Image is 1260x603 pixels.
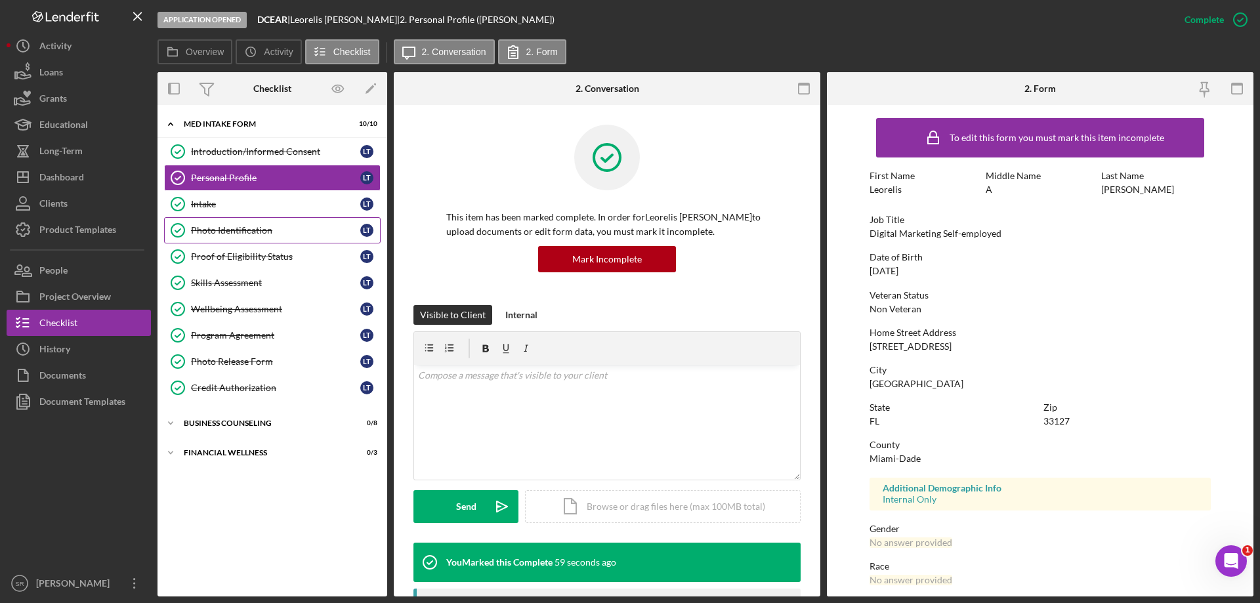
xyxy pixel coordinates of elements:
div: FL [870,416,879,426]
div: L T [360,224,373,237]
div: [PERSON_NAME] [1101,184,1174,195]
button: Document Templates [7,388,151,415]
div: Introduction/Informed Consent [191,146,360,157]
button: Documents [7,362,151,388]
div: Complete [1185,7,1224,33]
button: SR[PERSON_NAME] [7,570,151,596]
a: Introduction/Informed ConsentLT [164,138,381,165]
div: Zip [1043,402,1211,413]
div: L T [360,355,373,368]
div: | [257,14,290,25]
div: L T [360,145,373,158]
a: Credit AuthorizationLT [164,375,381,401]
div: Educational [39,112,88,141]
label: 2. Conversation [422,47,486,57]
a: Photo Release FormLT [164,348,381,375]
div: L T [360,198,373,211]
div: A [986,184,992,195]
div: Photo Release Form [191,356,360,367]
div: 0 / 8 [354,419,377,427]
div: To edit this form you must mark this item incomplete [950,133,1164,143]
button: Checklist [7,310,151,336]
div: Internal [505,305,537,325]
div: Intake [191,199,360,209]
div: L T [360,329,373,342]
button: Mark Incomplete [538,246,676,272]
div: Application Opened [157,12,247,28]
div: Document Templates [39,388,125,418]
div: Activity [39,33,72,62]
button: People [7,257,151,283]
div: 10 / 10 [354,120,377,128]
button: History [7,336,151,362]
a: Product Templates [7,217,151,243]
div: Wellbeing Assessment [191,304,360,314]
div: You Marked this Complete [446,557,553,568]
div: Skills Assessment [191,278,360,288]
div: 33127 [1043,416,1070,426]
button: Send [413,490,518,523]
a: Wellbeing AssessmentLT [164,296,381,322]
div: L T [360,302,373,316]
a: Personal ProfileLT [164,165,381,191]
div: Leorelis [PERSON_NAME] | [290,14,400,25]
div: Job Title [870,215,1211,225]
button: Long-Term [7,138,151,164]
div: Loans [39,59,63,89]
div: MED Intake Form [184,120,345,128]
button: Grants [7,85,151,112]
div: Middle Name [986,171,1095,181]
div: [PERSON_NAME] [33,570,118,600]
div: Mark Incomplete [572,246,642,272]
div: Personal Profile [191,173,360,183]
div: Photo Identification [191,225,360,236]
iframe: Intercom live chat [1215,545,1247,577]
div: Digital Marketing Self-employed [870,228,1001,239]
div: Leorelis [870,184,902,195]
button: Dashboard [7,164,151,190]
div: Gender [870,524,1211,534]
div: Checklist [39,310,77,339]
button: Loans [7,59,151,85]
div: L T [360,381,373,394]
div: 2. Conversation [576,83,639,94]
div: Home Street Address [870,327,1211,338]
div: Product Templates [39,217,116,246]
div: Credit Authorization [191,383,360,393]
div: No answer provided [870,537,952,548]
div: People [39,257,68,287]
div: Last Name [1101,171,1211,181]
div: Project Overview [39,283,111,313]
div: Program Agreement [191,330,360,341]
time: 2025-08-25 16:35 [555,557,616,568]
div: Grants [39,85,67,115]
p: This item has been marked complete. In order for Leorelis [PERSON_NAME] to upload documents or ed... [446,210,768,239]
button: Complete [1171,7,1253,33]
label: 2. Form [526,47,558,57]
button: Activity [7,33,151,59]
div: Checklist [253,83,291,94]
b: DCEAR [257,14,287,25]
label: Activity [264,47,293,57]
button: Project Overview [7,283,151,310]
div: Race [870,561,1211,572]
a: IntakeLT [164,191,381,217]
span: 1 [1242,545,1253,556]
div: No answer provided [870,575,952,585]
div: Clients [39,190,68,220]
div: Documents [39,362,86,392]
div: Dashboard [39,164,84,194]
div: Internal Only [883,494,1198,505]
button: Clients [7,190,151,217]
div: Miami-Dade [870,453,921,464]
div: L T [360,276,373,289]
button: Educational [7,112,151,138]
